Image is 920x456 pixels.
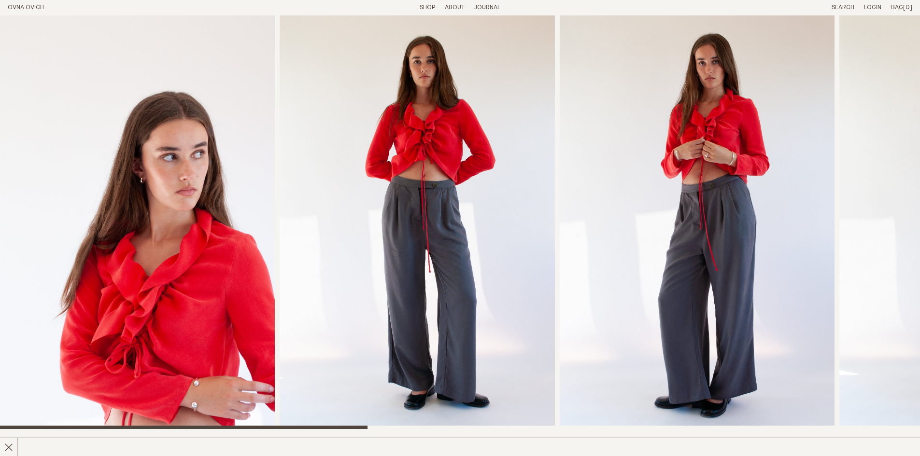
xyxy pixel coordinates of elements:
[560,15,835,429] div: 3 / 7
[8,437,228,451] h2: Shall We Blouse
[445,4,465,12] summary: About
[864,4,881,11] a: Login
[280,15,554,429] div: 2 / 7
[903,4,912,11] span: [0]
[832,4,854,11] a: Search
[560,15,835,429] img: Shall We Blouse
[891,4,903,11] span: Bag
[474,4,500,11] a: Journal
[280,15,554,429] img: Shall We Blouse
[420,4,435,11] a: Shop
[8,4,44,11] a: Home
